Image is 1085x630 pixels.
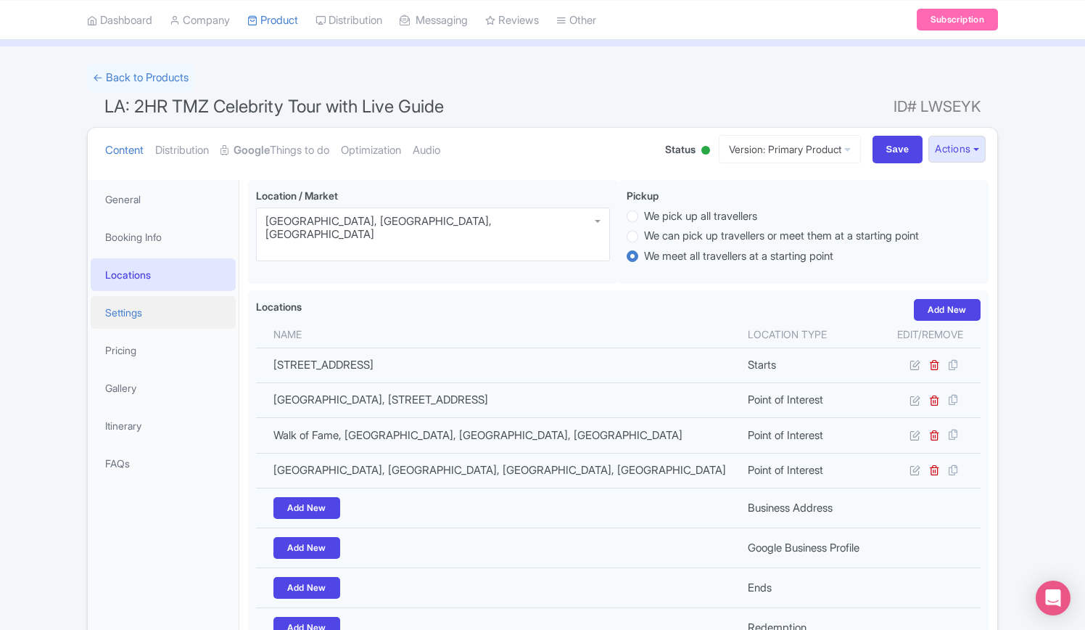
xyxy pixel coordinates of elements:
td: Point of Interest [739,382,880,417]
button: Actions [928,136,986,163]
label: We can pick up travellers or meet them at a starting point [644,228,919,245]
label: We pick up all travellers [644,208,757,225]
a: Add New [273,537,340,559]
a: General [91,183,236,216]
a: ← Back to Products [87,64,194,92]
div: Open Intercom Messenger [1036,581,1070,615]
a: Pricing [91,334,236,367]
span: Location / Market [256,189,338,202]
a: Locations [91,258,236,291]
span: Status [665,142,696,157]
td: Point of Interest [739,418,880,453]
th: Location type [739,321,880,348]
input: Save [872,136,923,163]
a: FAQs [91,447,236,480]
a: Version: Primary Product [719,135,861,163]
span: ID# LWSEYK [894,92,981,121]
a: Itinerary [91,409,236,442]
a: Gallery [91,372,236,404]
div: [GEOGRAPHIC_DATA], [GEOGRAPHIC_DATA], [GEOGRAPHIC_DATA] [265,215,601,241]
th: Name [256,321,739,348]
a: Distribution [155,128,209,173]
td: [STREET_ADDRESS] [256,348,739,382]
a: Content [105,128,144,173]
span: Pickup [627,189,659,202]
a: Optimization [341,128,401,173]
label: We meet all travellers at a starting point [644,248,833,265]
a: Booking Info [91,221,236,253]
span: LA: 2HR TMZ Celebrity Tour with Live Guide [104,96,444,117]
label: Locations [256,299,302,314]
td: Google Business Profile [739,528,880,568]
a: Settings [91,296,236,329]
td: [GEOGRAPHIC_DATA], [STREET_ADDRESS] [256,382,739,417]
a: GoogleThings to do [220,128,329,173]
td: Starts [739,348,880,382]
th: Edit/Remove [880,321,981,348]
td: Walk of Fame, [GEOGRAPHIC_DATA], [GEOGRAPHIC_DATA], [GEOGRAPHIC_DATA] [256,418,739,453]
a: Add New [273,497,340,519]
a: Audio [413,128,440,173]
td: Point of Interest [739,453,880,488]
strong: Google [234,142,270,159]
td: Business Address [739,488,880,528]
a: Add New [273,577,340,599]
a: Add New [914,299,981,321]
div: Active [698,140,713,163]
td: Ends [739,568,880,607]
a: Subscription [917,9,998,30]
td: [GEOGRAPHIC_DATA], [GEOGRAPHIC_DATA], [GEOGRAPHIC_DATA], [GEOGRAPHIC_DATA] [256,453,739,488]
